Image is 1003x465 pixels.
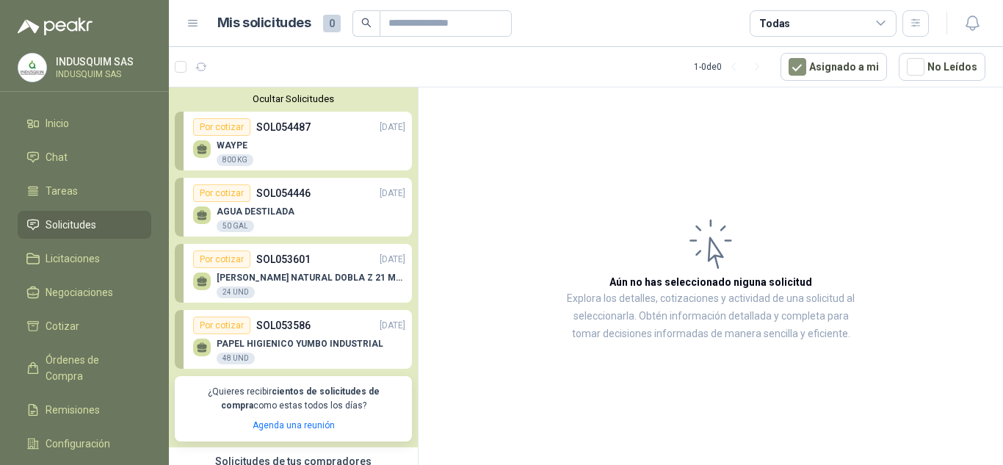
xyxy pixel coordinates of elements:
span: Tareas [46,183,78,199]
p: [PERSON_NAME] NATURAL DOBLA Z 21 MULTIFO [217,273,405,283]
button: No Leídos [899,53,985,81]
p: ¿Quieres recibir como estas todos los días? [184,385,403,413]
a: Configuración [18,430,151,458]
button: Ocultar Solicitudes [175,93,412,104]
a: Solicitudes [18,211,151,239]
span: Órdenes de Compra [46,352,137,384]
a: Chat [18,143,151,171]
a: Por cotizarSOL053601[DATE] [PERSON_NAME] NATURAL DOBLA Z 21 MULTIFO24 UND [175,244,412,303]
div: Por cotizar [193,317,250,334]
div: Por cotizar [193,250,250,268]
div: 48 UND [217,353,255,364]
a: Por cotizarSOL054487[DATE] WAYPE800 KG [175,112,412,170]
a: Remisiones [18,396,151,424]
p: SOL054487 [256,119,311,135]
p: SOL054446 [256,185,311,201]
div: Ocultar SolicitudesPor cotizarSOL054487[DATE] WAYPE800 KGPor cotizarSOL054446[DATE] AGUA DESTILAD... [169,87,418,447]
a: Cotizar [18,312,151,340]
a: Licitaciones [18,245,151,273]
p: PAPEL HIGIENICO YUMBO INDUSTRIAL [217,339,383,349]
a: Órdenes de Compra [18,346,151,390]
div: Por cotizar [193,118,250,136]
p: [DATE] [380,253,405,267]
span: Cotizar [46,318,79,334]
div: 50 GAL [217,220,254,232]
p: Explora los detalles, cotizaciones y actividad de una solicitud al seleccionarla. Obtén informaci... [565,290,856,343]
span: Configuración [46,436,110,452]
h1: Mis solicitudes [217,12,311,34]
p: INDUSQUIM SAS [56,57,148,67]
p: WAYPE [217,140,253,151]
img: Company Logo [18,54,46,82]
p: AGUA DESTILADA [217,206,294,217]
span: Inicio [46,115,69,131]
button: Asignado a mi [781,53,887,81]
p: [DATE] [380,120,405,134]
a: Tareas [18,177,151,205]
a: Agenda una reunión [253,420,335,430]
span: Chat [46,149,68,165]
span: Solicitudes [46,217,96,233]
p: [DATE] [380,187,405,201]
div: Todas [759,15,790,32]
a: Por cotizarSOL053586[DATE] PAPEL HIGIENICO YUMBO INDUSTRIAL48 UND [175,310,412,369]
a: Negociaciones [18,278,151,306]
span: Licitaciones [46,250,100,267]
span: Negociaciones [46,284,113,300]
b: cientos de solicitudes de compra [221,386,380,411]
span: Remisiones [46,402,100,418]
p: SOL053586 [256,317,311,334]
div: 1 - 0 de 0 [694,55,769,79]
span: search [361,18,372,28]
img: Logo peakr [18,18,93,35]
p: [DATE] [380,319,405,333]
div: 800 KG [217,154,253,166]
div: 24 UND [217,286,255,298]
div: Por cotizar [193,184,250,202]
p: SOL053601 [256,251,311,267]
a: Inicio [18,109,151,137]
a: Por cotizarSOL054446[DATE] AGUA DESTILADA50 GAL [175,178,412,237]
span: 0 [323,15,341,32]
p: INDUSQUIM SAS [56,70,148,79]
h3: Aún no has seleccionado niguna solicitud [609,274,812,290]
